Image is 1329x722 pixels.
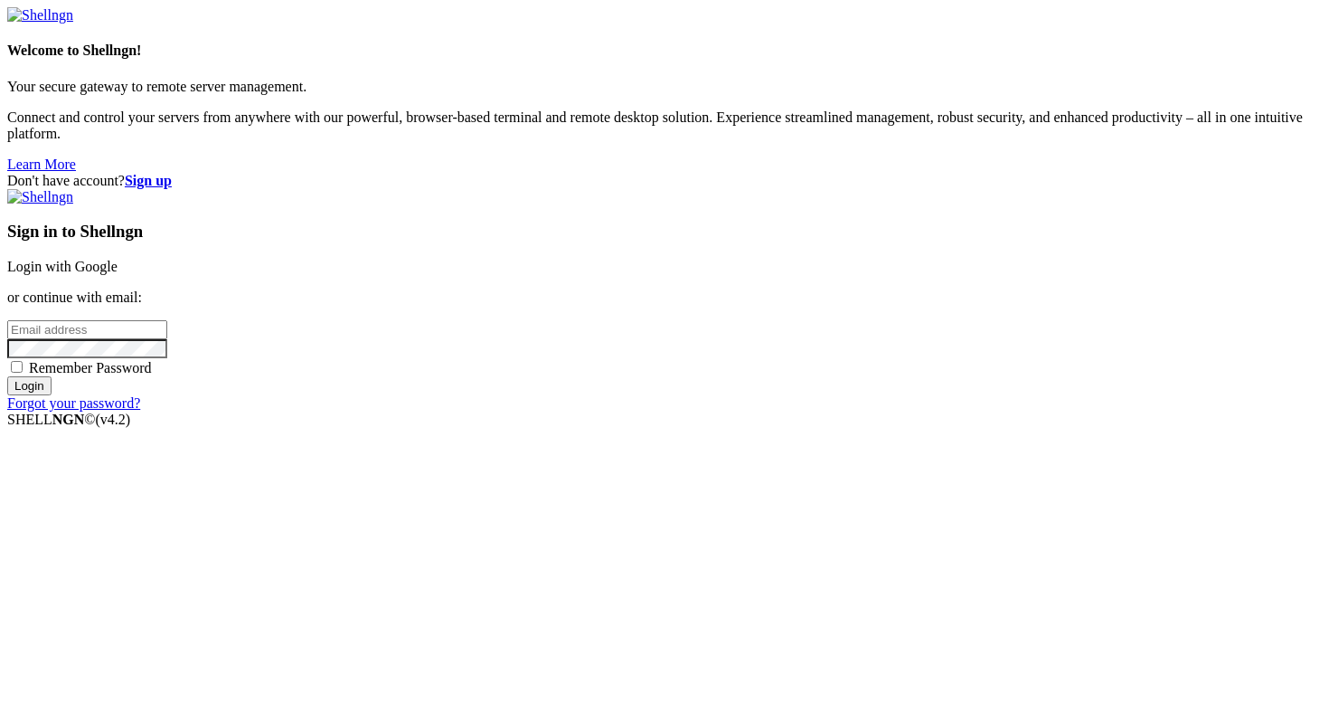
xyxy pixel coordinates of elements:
[7,43,1322,59] h4: Welcome to Shellngn!
[7,412,130,427] span: SHELL ©
[7,290,1322,306] p: or continue with email:
[29,360,152,375] span: Remember Password
[52,412,85,427] b: NGN
[96,412,131,427] span: 4.2.0
[7,79,1322,95] p: Your secure gateway to remote server management.
[7,109,1322,142] p: Connect and control your servers from anywhere with our powerful, browser-based terminal and remo...
[125,173,172,188] a: Sign up
[7,7,73,24] img: Shellngn
[11,361,23,373] input: Remember Password
[7,189,73,205] img: Shellngn
[7,157,76,172] a: Learn More
[7,173,1322,189] div: Don't have account?
[7,376,52,395] input: Login
[7,395,140,411] a: Forgot your password?
[7,259,118,274] a: Login with Google
[7,320,167,339] input: Email address
[7,222,1322,242] h3: Sign in to Shellngn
